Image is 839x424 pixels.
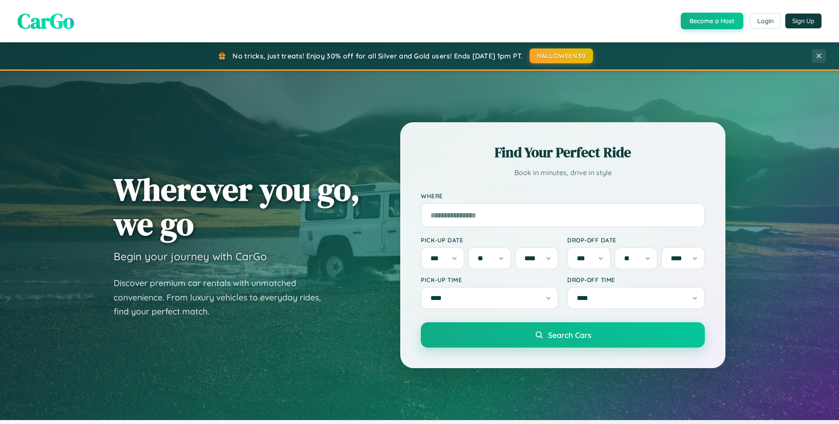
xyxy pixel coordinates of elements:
[530,48,593,63] button: HALLOWEEN30
[750,13,781,29] button: Login
[567,276,705,283] label: Drop-off Time
[421,322,705,348] button: Search Cars
[421,192,705,200] label: Where
[548,330,591,340] span: Search Cars
[421,143,705,162] h2: Find Your Perfect Ride
[114,172,360,241] h1: Wherever you go, we go
[421,276,558,283] label: Pick-up Time
[785,14,822,28] button: Sign Up
[17,7,74,35] span: CarGo
[114,250,267,263] h3: Begin your journey with CarGo
[114,276,332,319] p: Discover premium car rentals with unmatched convenience. From luxury vehicles to everyday rides, ...
[421,236,558,244] label: Pick-up Date
[232,52,523,60] span: No tricks, just treats! Enjoy 30% off for all Silver and Gold users! Ends [DATE] 1pm PT.
[567,236,705,244] label: Drop-off Date
[681,13,743,29] button: Become a Host
[421,166,705,179] p: Book in minutes, drive in style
